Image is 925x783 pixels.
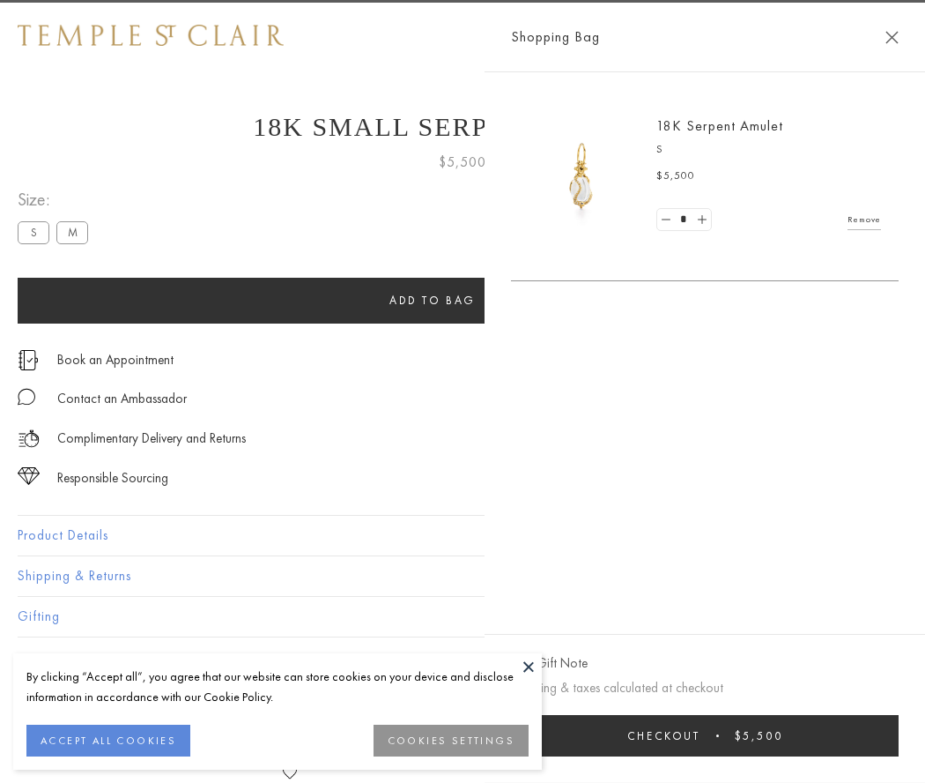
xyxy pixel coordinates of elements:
[511,26,600,48] span: Shopping Bag
[57,428,246,450] p: Complimentary Delivery and Returns
[656,116,783,135] a: 18K Serpent Amulet
[18,388,35,406] img: MessageIcon-01_2.svg
[18,597,907,637] button: Gifting
[511,677,899,699] p: Shipping & taxes calculated at checkout
[735,728,783,743] span: $5,500
[439,151,486,174] span: $5,500
[26,667,529,707] div: By clicking “Accept all”, you agree that our website can store cookies on your device and disclos...
[374,725,529,757] button: COOKIES SETTINGS
[692,209,710,231] a: Set quantity to 2
[18,516,907,556] button: Product Details
[885,31,899,44] button: Close Shopping Bag
[18,112,907,142] h1: 18K Small Serpent Amulet
[511,715,899,757] button: Checkout $5,500
[18,221,49,243] label: S
[57,388,187,410] div: Contact an Ambassador
[18,278,847,324] button: Add to bag
[656,141,881,159] p: S
[18,185,95,214] span: Size:
[847,210,881,229] a: Remove
[57,350,174,369] a: Book an Appointment
[389,293,476,308] span: Add to bag
[18,556,907,596] button: Shipping & Returns
[656,168,695,185] span: $5,500
[57,467,168,489] div: Responsible Sourcing
[26,725,190,757] button: ACCEPT ALL COOKIES
[18,428,40,450] img: icon_delivery.svg
[529,123,634,229] img: P51836-E11SERPPV
[56,221,88,243] label: M
[627,728,700,743] span: Checkout
[18,467,40,485] img: icon_sourcing.svg
[18,350,39,370] img: icon_appointment.svg
[511,652,588,675] button: Add Gift Note
[657,209,675,231] a: Set quantity to 0
[18,25,284,46] img: Temple St. Clair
